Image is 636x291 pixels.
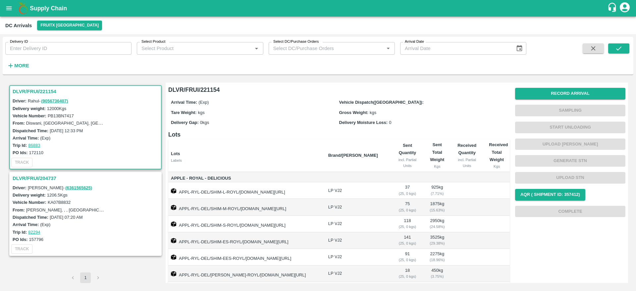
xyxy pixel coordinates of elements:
div: ( 25, 0 kgs) [396,224,419,230]
label: Dispatched Time: [13,215,48,220]
button: Choose date [513,42,526,55]
td: LP VJ2 [323,265,391,282]
label: Arrival Time: [13,222,39,227]
span: [PERSON_NAME] - [28,185,93,190]
b: Sent Total Weight [430,142,444,162]
td: APPL-RYL-DEL/SHIM-ES-ROYL/[DOMAIN_NAME][URL] [168,232,323,249]
div: incl. Partial Units [455,157,478,169]
div: ( 18.96 %) [430,257,445,263]
div: customer-support [607,2,619,14]
input: Select DC/Purchase Orders [271,44,373,53]
label: PO Ids: [13,150,28,155]
td: LP VJ2 [323,182,391,199]
span: Apple - Royal - Delicious [171,175,323,182]
td: 3525 kg [424,232,450,249]
label: Trip Id: [13,143,27,148]
div: ( 15.63 %) [430,207,445,213]
label: Tare Weight: [171,110,197,115]
td: 450 kg [424,265,450,282]
label: Vehicle Number: [13,200,46,205]
div: ( 25, 0 kgs) [396,240,419,246]
div: ( 7.71 %) [430,191,445,197]
label: Diswani, [GEOGRAPHIC_DATA], [GEOGRAPHIC_DATA] , [GEOGRAPHIC_DATA] [26,120,184,126]
label: Driver: [13,185,26,190]
label: 12000 Kgs [47,106,67,111]
button: More [5,60,31,71]
label: [DATE] 12:33 PM [50,128,83,133]
a: Supply Chain [30,4,607,13]
input: Select Product [139,44,250,53]
td: 18 [391,265,424,282]
span: (Exp) [198,100,209,105]
label: Select DC/Purchase Orders [273,39,319,44]
input: Enter Delivery ID [5,42,132,55]
a: 86883 [28,143,40,148]
label: PB13BN7417 [48,113,74,118]
td: APPL-RYL-DEL/SHIM-M-ROYL/[DOMAIN_NAME][URL] [168,199,323,215]
h3: DLVR/FRUI/221154 [13,87,160,96]
td: 91 [391,249,424,265]
span: 0 kgs [200,120,209,125]
label: Dispatched Time: [13,128,48,133]
div: incl. Partial Units [396,157,419,169]
label: Vehicle Number: [13,113,46,118]
img: box [171,221,176,227]
div: ( 25, 0 kgs) [396,207,419,213]
h6: Lots [168,130,510,139]
button: Open [252,44,261,53]
label: (Exp) [40,136,50,141]
label: Arrival Time: [13,136,39,141]
b: Supply Chain [30,5,67,12]
b: Lots [171,151,180,156]
button: open drawer [1,1,17,16]
label: Select Product [141,39,165,44]
input: Arrival Date [400,42,510,55]
b: Received Quantity [457,143,476,155]
label: Gross Weight: [339,110,369,115]
label: Arrival Time: [171,100,197,105]
label: PO Ids: [13,237,28,242]
label: 172110 [29,150,43,155]
span: Rahul - [28,98,69,103]
label: [PERSON_NAME], , , [GEOGRAPHIC_DATA] [26,207,114,212]
td: 75 [391,199,424,215]
div: account of current user [619,1,631,15]
img: box [171,205,176,210]
button: Select DC [37,21,102,30]
strong: More [14,63,29,68]
span: kgs [370,110,376,115]
label: [DATE] 07:20 AM [50,215,82,220]
button: Open [384,44,393,53]
a: (9056736407) [41,98,68,103]
td: 1875 kg [424,199,450,215]
td: LP VJ2 [323,249,391,265]
label: From: [13,207,25,212]
h3: DLVR/FRUI/204737 [13,174,160,183]
span: 0 [389,120,391,125]
label: Delivery ID [10,39,28,44]
button: page 1 [80,272,91,283]
label: Delivery weight: [13,106,46,111]
td: 2950 kg [424,216,450,232]
td: APPL-RYL-DEL/SHIM-S-ROYL/[DOMAIN_NAME][URL] [168,216,323,232]
td: 2275 kg [424,249,450,265]
b: Sent Quantity [399,143,416,155]
label: KA07B8832 [48,200,71,205]
label: Delivery weight: [13,193,46,198]
td: LP VJ2 [323,232,391,249]
td: APPL-RYL-DEL/[PERSON_NAME]-ROYL/[DOMAIN_NAME][URL] [168,265,323,282]
label: From: [13,121,25,126]
label: Arrival Date [405,39,424,44]
b: Received Total Weight [489,142,508,162]
label: Driver: [13,98,26,103]
a: (6361565625) [65,185,92,190]
label: Vehicle Dispatch([GEOGRAPHIC_DATA]): [339,100,424,105]
td: APPL-RYL-DEL/SHIM-L-ROYL/[DOMAIN_NAME][URL] [168,182,323,199]
button: AQR ( Shipment Id: 357412) [515,189,585,201]
label: 157796 [29,237,43,242]
td: APPL-RYL-DEL/SHIM-EES-ROYL/[DOMAIN_NAME][URL] [168,249,323,265]
td: LP VJ2 [323,216,391,232]
div: Kgs [489,163,504,169]
img: box [171,188,176,194]
div: ( 29.38 %) [430,240,445,246]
